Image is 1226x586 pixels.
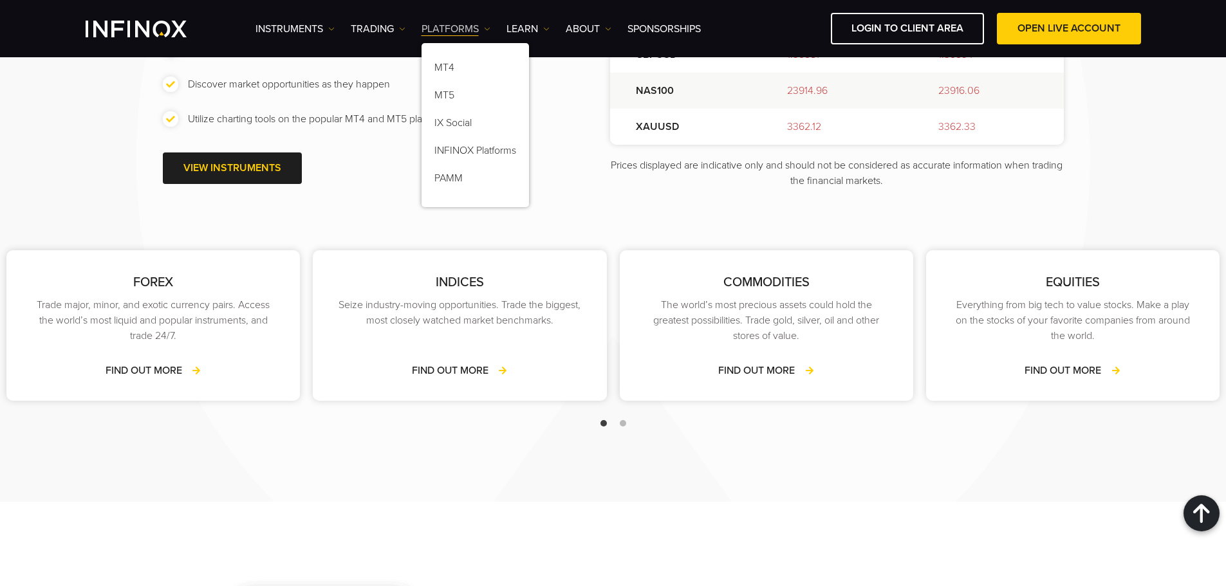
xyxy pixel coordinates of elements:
li: Utilize charting tools on the popular MT4 and MT5 platforms [163,111,559,127]
p: FOREX [32,273,274,292]
a: INFINOX Logo [86,21,217,37]
span: Go to slide 1 [600,420,607,426]
a: MT4 [422,56,529,84]
a: Learn [506,21,550,37]
a: OPEN LIVE ACCOUNT [997,13,1141,44]
a: FIND OUT MORE [412,363,508,378]
a: MT5 [422,84,529,111]
a: FIND OUT MORE [718,363,814,378]
a: TRADING [351,21,405,37]
a: SPONSORSHIPS [627,21,701,37]
td: 3362.12 [761,109,913,145]
td: 3362.33 [913,109,1064,145]
a: FIND OUT MORE [1025,363,1120,378]
td: 23914.96 [761,73,913,109]
a: ABOUT [566,21,611,37]
td: NAS100 [610,73,761,109]
li: Discover market opportunities as they happen [163,77,559,92]
p: Prices displayed are indicative only and should not be considered as accurate information when tr... [610,158,1064,188]
a: VIEW INSTRUMENTS [163,152,302,184]
a: FIND OUT MORE [106,363,201,378]
p: EQUITIES [952,273,1194,292]
p: Everything from big tech to value stocks. Make a play on the stocks of your favorite companies fr... [952,297,1194,343]
a: IX Social [422,111,529,139]
a: Instruments [255,21,335,37]
p: Seize industry-moving opportunities. Trade the biggest, most closely watched market benchmarks. [339,297,580,328]
p: Trade major, minor, and exotic currency pairs. Access the world’s most liquid and popular instrum... [32,297,274,343]
a: LOGIN TO CLIENT AREA [831,13,984,44]
a: PAMM [422,167,529,194]
span: Go to slide 2 [620,420,626,426]
p: INDICES [339,273,580,292]
p: The world’s most precious assets could hold the greatest possibilities. Trade gold, silver, oil a... [646,297,887,343]
a: INFINOX Platforms [422,139,529,167]
td: XAUUSD [610,109,761,145]
td: 23916.06 [913,73,1064,109]
a: PLATFORMS [422,21,490,37]
p: COMMODITIES [646,273,887,292]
